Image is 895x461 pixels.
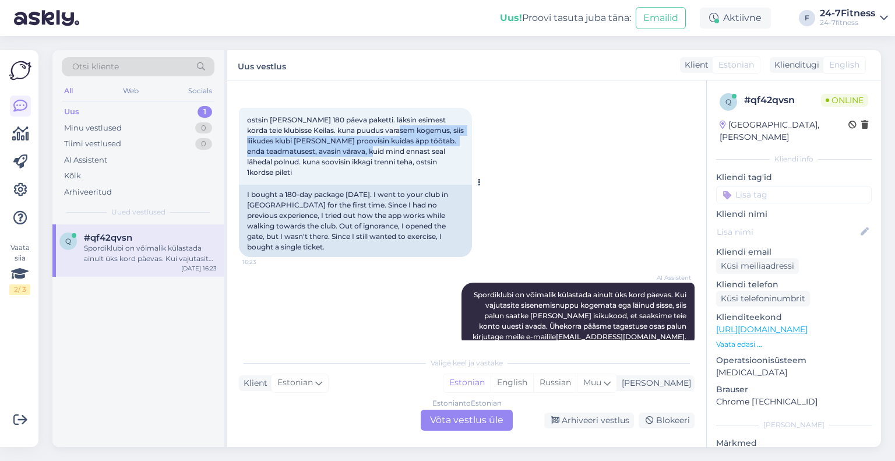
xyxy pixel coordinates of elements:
[639,413,695,428] div: Blokeeri
[111,207,165,217] span: Uued vestlused
[544,413,634,428] div: Arhiveeri vestlus
[65,237,71,245] span: q
[770,59,819,71] div: Klienditugi
[718,59,754,71] span: Estonian
[9,284,30,295] div: 2 / 3
[421,410,513,431] div: Võta vestlus üle
[700,8,771,29] div: Aktiivne
[716,186,872,203] input: Lisa tag
[716,291,810,307] div: Küsi telefoninumbrit
[64,170,81,182] div: Kõik
[64,122,122,134] div: Minu vestlused
[716,279,872,291] p: Kliendi telefon
[64,154,107,166] div: AI Assistent
[617,377,691,389] div: [PERSON_NAME]
[277,376,313,389] span: Estonian
[62,83,75,98] div: All
[239,358,695,368] div: Valige keel ja vastake
[647,273,691,282] span: AI Assistent
[186,83,214,98] div: Socials
[239,377,267,389] div: Klient
[716,396,872,408] p: Chrome [TECHNICAL_ID]
[491,374,533,392] div: English
[9,59,31,82] img: Askly Logo
[829,59,859,71] span: English
[717,226,858,238] input: Lisa nimi
[716,354,872,367] p: Operatsioonisüsteem
[744,93,821,107] div: # qf42qvsn
[9,242,30,295] div: Vaata siia
[716,171,872,184] p: Kliendi tag'id
[181,264,217,273] div: [DATE] 16:23
[821,94,868,107] span: Online
[716,420,872,430] div: [PERSON_NAME]
[720,119,848,143] div: [GEOGRAPHIC_DATA], [PERSON_NAME]
[716,339,872,350] p: Vaata edasi ...
[636,7,686,29] button: Emailid
[725,97,731,106] span: q
[84,243,217,264] div: Spordiklubi on võimalik külastada ainult üks kord päevas. Kui vajutasite sisenemisnuppu kogemata ...
[247,115,466,177] span: ostsin [PERSON_NAME] 180 päeva paketti. läksin esimest korda teie klubisse Keilas. kuna puudus va...
[242,258,286,266] span: 16:23
[239,185,472,257] div: I bought a 180-day package [DATE]. I went to your club in [GEOGRAPHIC_DATA] for the first time. S...
[195,138,212,150] div: 0
[238,57,286,73] label: Uus vestlus
[716,208,872,220] p: Kliendi nimi
[820,9,888,27] a: 24-7Fitness24-7fitness
[716,246,872,258] p: Kliendi email
[72,61,119,73] span: Otsi kliente
[64,186,112,198] div: Arhiveeritud
[500,12,522,23] b: Uus!
[716,324,808,335] a: [URL][DOMAIN_NAME]
[716,383,872,396] p: Brauser
[820,18,875,27] div: 24-7fitness
[64,106,79,118] div: Uus
[799,10,815,26] div: F
[716,154,872,164] div: Kliendi info
[195,122,212,134] div: 0
[121,83,141,98] div: Web
[716,258,799,274] div: Küsi meiliaadressi
[64,138,121,150] div: Tiimi vestlused
[716,367,872,379] p: [MEDICAL_DATA]
[473,290,688,341] span: Spordiklubi on võimalik külastada ainult üks kord päevas. Kui vajutasite sisenemisnuppu kogemata ...
[716,311,872,323] p: Klienditeekond
[84,233,132,243] span: #qf42qvsn
[533,374,577,392] div: Russian
[680,59,709,71] div: Klient
[556,332,685,341] a: [EMAIL_ADDRESS][DOMAIN_NAME]
[443,374,491,392] div: Estonian
[716,437,872,449] p: Märkmed
[500,11,631,25] div: Proovi tasuta juba täna:
[820,9,875,18] div: 24-7Fitness
[198,106,212,118] div: 1
[432,398,502,409] div: Estonian to Estonian
[583,377,601,388] span: Muu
